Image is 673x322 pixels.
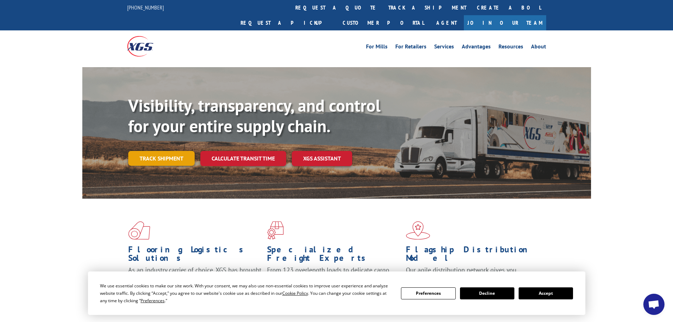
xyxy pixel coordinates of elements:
span: Preferences [141,298,165,304]
h1: Specialized Freight Experts [267,245,401,266]
a: Advantages [462,44,491,52]
a: Request a pickup [235,15,337,30]
span: As an industry carrier of choice, XGS has brought innovation and dedication to flooring logistics... [128,266,261,291]
button: Decline [460,287,514,299]
p: From 123 overlength loads to delicate cargo, our experienced staff knows the best way to move you... [267,266,401,297]
button: Preferences [401,287,455,299]
a: Calculate transit time [200,151,286,166]
a: For Mills [366,44,388,52]
div: Cookie Consent Prompt [88,271,585,315]
a: Resources [498,44,523,52]
h1: Flooring Logistics Solutions [128,245,262,266]
span: Our agile distribution network gives you nationwide inventory management on demand. [406,266,536,282]
a: Services [434,44,454,52]
a: Join Our Team [464,15,546,30]
a: Agent [429,15,464,30]
a: Open chat [643,294,665,315]
div: We use essential cookies to make our site work. With your consent, we may also use non-essential ... [100,282,392,304]
button: Accept [519,287,573,299]
img: xgs-icon-flagship-distribution-model-red [406,221,430,240]
a: Track shipment [128,151,195,166]
a: [PHONE_NUMBER] [127,4,164,11]
a: About [531,44,546,52]
img: xgs-icon-focused-on-flooring-red [267,221,284,240]
img: xgs-icon-total-supply-chain-intelligence-red [128,221,150,240]
a: Customer Portal [337,15,429,30]
a: XGS ASSISTANT [292,151,352,166]
b: Visibility, transparency, and control for your entire supply chain. [128,94,380,137]
a: For Retailers [395,44,426,52]
h1: Flagship Distribution Model [406,245,539,266]
span: Cookie Policy [282,290,308,296]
